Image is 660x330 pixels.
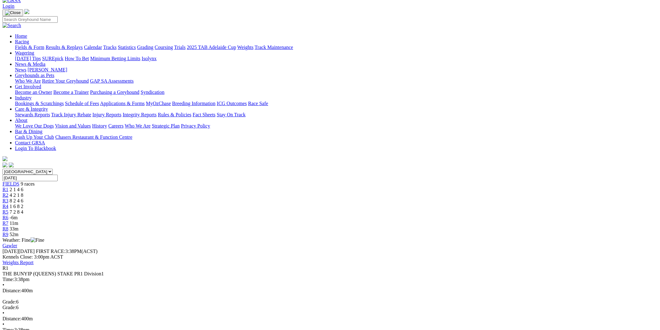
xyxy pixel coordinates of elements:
a: Track Injury Rebate [51,112,91,117]
a: Weights Report [2,260,34,265]
a: Results & Replays [46,45,83,50]
span: R4 [2,204,8,209]
span: 33m [10,226,18,231]
span: 3:38PM(ACST) [36,249,98,254]
button: Toggle navigation [2,9,23,16]
a: Chasers Restaurant & Function Centre [55,134,132,140]
span: • [2,282,4,288]
div: 6 [2,299,658,305]
span: 4 2 1 8 [10,192,23,198]
a: [DATE] Tips [15,56,41,61]
a: Trials [174,45,186,50]
a: Syndication [141,90,164,95]
span: R1 [2,265,8,271]
a: R7 [2,221,8,226]
span: 8 2 4 6 [10,198,23,203]
a: Rules & Policies [158,112,192,117]
a: Get Involved [15,84,41,89]
a: R8 [2,226,8,231]
div: Bar & Dining [15,134,658,140]
a: Care & Integrity [15,106,48,112]
img: Close [5,10,21,15]
div: THE BUNYIP (QUEENS) STAKE PR1 Division1 [2,271,658,277]
a: Racing [15,39,29,44]
input: Search [2,16,58,23]
div: About [15,123,658,129]
a: Login [2,3,14,9]
a: GAP SA Assessments [90,78,134,84]
a: News [15,67,26,72]
a: News & Media [15,61,46,67]
a: Industry [15,95,32,100]
a: Weights [237,45,254,50]
a: ICG Outcomes [217,101,247,106]
img: facebook.svg [2,163,7,167]
a: Gawler [2,243,17,248]
div: Kennels Close: 3:00pm ACST [2,254,658,260]
span: 11m [10,221,18,226]
div: News & Media [15,67,658,73]
a: Integrity Reports [123,112,157,117]
a: Tracks [103,45,117,50]
a: Isolynx [142,56,157,61]
div: Care & Integrity [15,112,658,118]
a: Vision and Values [55,123,91,129]
span: • [2,322,4,327]
a: Applications & Forms [100,101,145,106]
span: Distance: [2,316,21,321]
img: logo-grsa-white.png [24,9,29,14]
img: twitter.svg [9,163,14,167]
a: Fact Sheets [193,112,216,117]
span: 7 2 8 4 [10,209,23,215]
a: R9 [2,232,8,237]
a: Stay On Track [217,112,245,117]
a: Injury Reports [92,112,121,117]
span: 2 1 4 6 [10,187,23,192]
a: Grading [137,45,153,50]
a: Bookings & Scratchings [15,101,64,106]
a: Cash Up Your Club [15,134,54,140]
a: Privacy Policy [181,123,210,129]
a: Careers [108,123,124,129]
a: R3 [2,198,8,203]
a: R5 [2,209,8,215]
a: Purchasing a Greyhound [90,90,139,95]
span: 52m [10,232,18,237]
span: Distance: [2,288,21,293]
span: Time: [2,277,14,282]
a: Coursing [155,45,173,50]
a: Greyhounds as Pets [15,73,54,78]
img: logo-grsa-white.png [2,156,7,161]
div: Wagering [15,56,658,61]
a: About [15,118,27,123]
img: Search [2,23,21,28]
span: 9 races [21,181,35,187]
div: 400m [2,316,658,322]
span: [DATE] [2,249,19,254]
a: 2025 TAB Adelaide Cup [187,45,236,50]
a: R6 [2,215,8,220]
a: SUREpick [42,56,63,61]
div: Racing [15,45,658,50]
span: [DATE] [2,249,35,254]
span: R1 [2,187,8,192]
a: Become a Trainer [53,90,89,95]
div: 6 [2,305,658,310]
div: Get Involved [15,90,658,95]
a: History [92,123,107,129]
a: Who We Are [125,123,151,129]
a: Schedule of Fees [65,101,99,106]
a: R2 [2,192,8,198]
a: Bar & Dining [15,129,42,134]
img: Fine [31,237,44,243]
span: Grade: [2,305,16,310]
a: Contact GRSA [15,140,45,145]
a: Login To Blackbook [15,146,56,151]
div: 3:38pm [2,277,658,282]
input: Select date [2,175,58,181]
div: 400m [2,288,658,294]
a: MyOzChase [146,101,171,106]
